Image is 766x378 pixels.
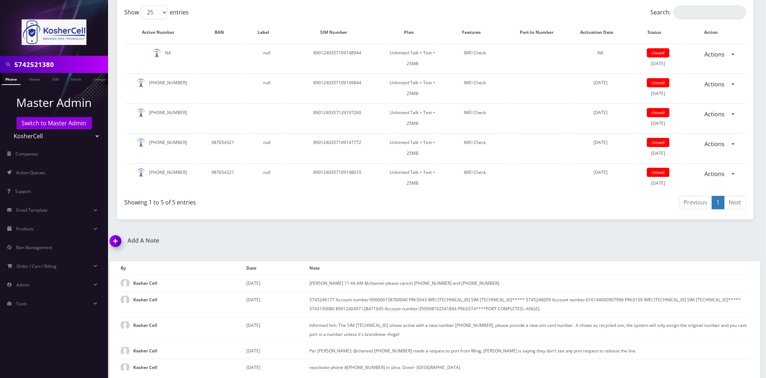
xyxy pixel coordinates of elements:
[700,107,730,121] a: Actions
[133,280,157,286] strong: Kosher Cell
[121,261,246,275] th: By
[16,170,45,176] span: Action Queues
[647,48,669,57] span: closed
[67,73,85,84] a: Email
[388,133,437,162] td: Unlimited Talk + Text + 25MB
[647,108,669,117] span: closed
[679,196,712,209] a: Previous
[438,137,512,148] div: IMEI Check
[247,22,287,43] th: Label: activate to sort column ascending
[593,139,608,145] span: [DATE]
[125,44,199,73] td: NA
[438,107,512,118] div: IMEI Check
[651,5,746,19] label: Search:
[141,5,168,19] select: Showentries
[246,343,309,359] td: [DATE]
[246,359,309,376] td: [DATE]
[388,44,437,73] td: Unlimited Talk + Text + 25MB
[309,275,750,292] td: [PERSON_NAME] 11:44 AM @channel please cancel [PHONE_NUMBER] and [PHONE_NUMBER].
[90,73,114,84] a: Company
[200,163,247,192] td: 987654321
[438,48,512,58] div: IMEI Check
[288,133,388,162] td: 8901240357109147772
[125,22,199,43] th: Active Number: activate to sort column descending
[110,237,430,244] a: Add A Note
[438,167,512,178] div: IMEI Check
[26,73,44,84] a: Name
[16,151,39,157] span: Companies
[200,133,247,162] td: 987654321
[133,348,157,354] strong: Kosher Cell
[569,22,632,43] th: Activation Date: activate to sort column ascending
[152,49,161,58] img: default.png
[136,78,145,87] img: default.png
[288,22,388,43] th: SIM Number: activate to sort column ascending
[136,168,145,177] img: default.png
[125,73,199,103] td: [PHONE_NUMBER]
[16,282,29,288] span: Admin
[309,292,750,317] td: 5745246177 Account number:990006158760040 PIN:5043 IMEI [TECHNICAL_ID] SIM [TECHNICAL_ID]***** 57...
[633,73,683,103] td: [DATE]
[309,343,750,359] td: Per [PERSON_NAME]: @channel [PHONE_NUMBER] made a request to port from Wing, [PERSON_NAME] is say...
[288,103,388,132] td: 8901240357129197260
[700,48,730,61] a: Actions
[633,163,683,192] td: [DATE]
[309,317,750,343] td: Informed him: The SIM [TECHNICAL_ID] shows active with a new number [PHONE_NUMBER], please provid...
[125,103,199,132] td: [PHONE_NUMBER]
[309,359,750,376] td: reactivate phone #[PHONE_NUMBER] in ultra. Done! -[GEOGRAPHIC_DATA]
[597,50,604,56] span: NA
[16,301,27,307] span: Tools
[593,80,608,86] span: [DATE]
[17,263,57,269] span: Order / Cart / Billing
[246,292,309,317] td: [DATE]
[136,138,145,147] img: default.png
[125,163,199,192] td: [PHONE_NUMBER]
[22,19,86,45] img: KosherCell
[246,275,309,292] td: [DATE]
[133,364,157,370] strong: Kosher Cell
[247,73,287,103] td: null
[49,73,62,84] a: SIM
[247,133,287,162] td: null
[633,22,683,43] th: Status: activate to sort column ascending
[2,73,21,85] a: Phone
[700,167,730,181] a: Actions
[16,226,34,232] span: Products
[700,137,730,151] a: Actions
[200,22,247,43] th: BAN: activate to sort column ascending
[246,317,309,343] td: [DATE]
[133,322,157,328] strong: Kosher Cell
[247,163,287,192] td: null
[438,77,512,88] div: IMEI Check
[633,133,683,162] td: [DATE]
[16,207,48,213] span: Email Template
[388,103,437,132] td: Unlimited Talk + Text + 25MB
[136,108,145,117] img: default.png
[15,188,31,194] span: Support
[724,196,746,209] a: Next
[633,44,683,73] td: [DATE]
[124,5,189,19] label: Show entries
[700,77,730,91] a: Actions
[125,133,199,162] td: [PHONE_NUMBER]
[633,103,683,132] td: [DATE]
[14,58,106,71] input: Search in Company
[647,138,669,147] span: closed
[246,261,309,275] th: Date
[288,44,388,73] td: 8901240357109148944
[593,109,608,116] span: [DATE]
[438,22,512,43] th: Features: activate to sort column ascending
[124,195,430,207] div: Showing 1 to 5 of 5 entries
[593,169,608,175] span: [DATE]
[647,168,669,177] span: closed
[388,163,437,192] td: Unlimited Talk + Text + 25MB
[133,297,157,303] strong: Kosher Cell
[288,73,388,103] td: 8901240357109149844
[247,44,287,73] td: null
[16,244,52,251] span: Ban Management
[674,5,746,19] input: Search:
[388,73,437,103] td: Unlimited Talk + Text + 25MB
[17,117,92,129] a: Switch to Master Admin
